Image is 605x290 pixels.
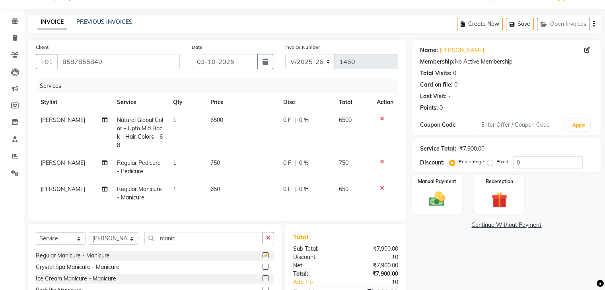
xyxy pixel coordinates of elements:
[294,159,296,167] span: |
[440,104,443,112] div: 0
[355,278,404,286] div: ₹0
[496,158,508,165] label: Fixed
[414,221,599,229] a: Continue Without Payment
[117,159,161,175] span: Regular Pedicure - Pedicure
[36,54,58,69] button: +91
[420,145,456,153] div: Service Total:
[420,81,453,89] div: Card on file:
[454,81,457,89] div: 0
[36,275,116,283] div: Ice Cream Manicure - Manicure
[210,116,223,124] span: 6500
[346,253,404,261] div: ₹0
[36,251,110,260] div: Regular Manicure - Manicure
[459,158,484,165] label: Percentage
[448,92,451,101] div: -
[283,185,291,193] span: 0 F
[36,263,119,271] div: Crystal Spa Manicure - Manicure
[41,116,85,124] span: [PERSON_NAME]
[278,93,334,111] th: Disc
[37,15,67,29] a: INVOICE
[457,18,503,30] button: Create New
[440,46,484,54] a: [PERSON_NAME]
[173,116,176,124] span: 1
[486,190,512,210] img: _gift.svg
[36,93,112,111] th: Stylist
[486,178,513,185] label: Redemption
[206,93,278,111] th: Price
[287,253,346,261] div: Discount:
[420,104,438,112] div: Points:
[287,270,346,278] div: Total:
[37,79,404,93] div: Services
[420,58,593,66] div: No Active Membership
[173,159,176,166] span: 1
[459,145,484,153] div: ₹7,900.00
[117,116,163,149] span: Natural Global Color - Upto Mid Back - Hair Colors - 68
[294,185,296,193] span: |
[210,186,220,193] span: 650
[537,18,590,30] button: Open Invoices
[478,119,564,131] input: Enter Offer / Coupon Code
[283,159,291,167] span: 0 F
[112,93,168,111] th: Service
[294,116,296,124] span: |
[424,190,450,208] img: _cash.svg
[346,261,404,270] div: ₹7,900.00
[168,93,206,111] th: Qty
[41,186,85,193] span: [PERSON_NAME]
[420,159,445,167] div: Discount:
[287,245,346,253] div: Sub Total:
[192,44,202,51] label: Date
[57,54,180,69] input: Search by Name/Mobile/Email/Code
[293,233,311,241] span: Total
[420,46,438,54] div: Name:
[453,69,456,77] div: 0
[41,159,85,166] span: [PERSON_NAME]
[339,159,348,166] span: 750
[506,18,534,30] button: Save
[173,186,176,193] span: 1
[299,159,309,167] span: 0 %
[299,185,309,193] span: 0 %
[299,116,309,124] span: 0 %
[418,178,456,185] label: Manual Payment
[420,92,447,101] div: Last Visit:
[287,261,346,270] div: Net:
[76,18,132,25] a: PREVIOUS INVOICES
[285,44,320,51] label: Invoice Number
[287,278,355,286] a: Add Tip
[420,58,455,66] div: Membership:
[334,93,372,111] th: Total
[346,270,404,278] div: ₹7,900.00
[36,44,49,51] label: Client
[144,232,263,244] input: Search or Scan
[117,186,162,201] span: Regular Manicure - Manicure
[346,245,404,253] div: ₹7,900.00
[210,159,220,166] span: 750
[420,121,478,129] div: Coupon Code
[420,69,451,77] div: Total Visits:
[283,116,291,124] span: 0 F
[339,116,352,124] span: 6500
[567,119,590,131] button: Apply
[339,186,348,193] span: 650
[372,93,398,111] th: Action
